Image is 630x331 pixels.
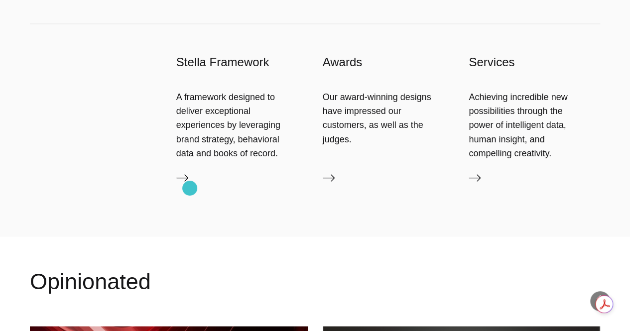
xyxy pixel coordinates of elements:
h3: Services [469,54,600,70]
div: Our award-winning designs have impressed our customers, as well as the judges. [323,90,454,146]
div: A framework designed to deliver exceptional experiences by leveraging brand strategy, behavioral ... [176,90,308,160]
button: Back to Top [590,291,610,311]
h2: Opinionated [30,266,600,296]
h3: Stella Framework [176,54,308,70]
h3: Awards [323,54,454,70]
div: Achieving incredible new possibilities through the power of intelligent data, human insight, and ... [469,90,600,160]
